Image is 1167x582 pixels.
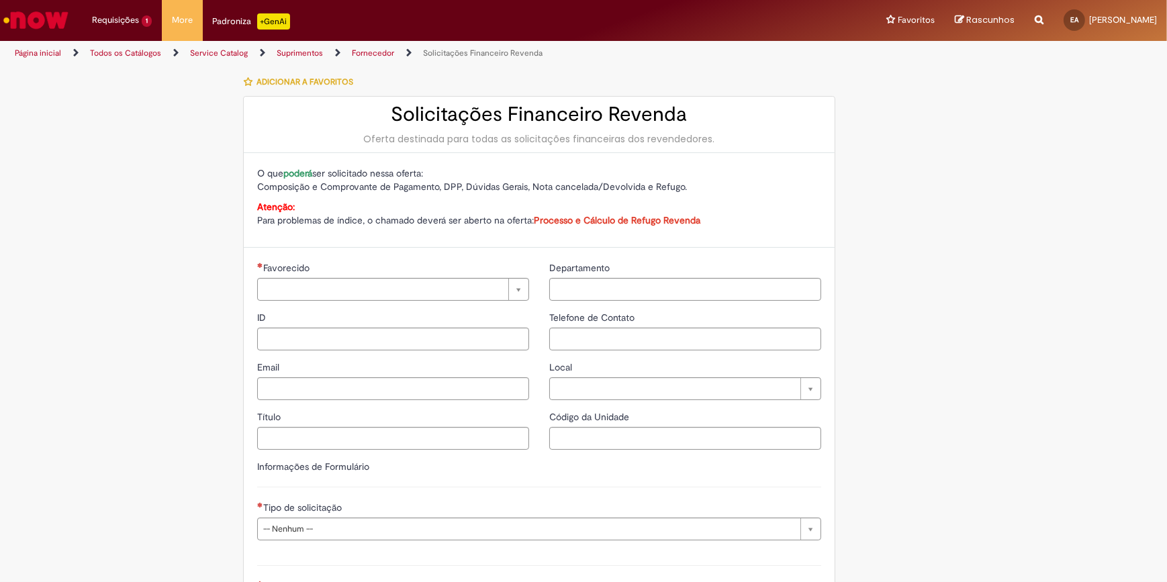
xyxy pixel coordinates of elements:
[423,48,543,58] a: Solicitações Financeiro Revenda
[257,411,283,423] span: Título
[256,77,353,87] span: Adicionar a Favoritos
[10,41,768,66] ul: Trilhas de página
[257,278,529,301] a: Limpar campo Favorecido
[142,15,152,27] span: 1
[549,278,821,301] input: Departamento
[257,377,529,400] input: Email
[257,502,263,507] span: Necessários
[257,132,821,146] div: Oferta destinada para todas as solicitações financeiras dos revendedores.
[898,13,935,27] span: Favoritos
[190,48,248,58] a: Service Catalog
[549,311,637,324] span: Telefone de Contato
[257,311,269,324] span: ID
[1070,15,1078,24] span: EA
[172,13,193,27] span: More
[263,501,344,514] span: Tipo de solicitação
[257,166,821,193] p: O que ser solicitado nessa oferta: Composição e Comprovante de Pagamento, DPP, Dúvidas Gerais, No...
[1,7,71,34] img: ServiceNow
[549,411,632,423] span: Código da Unidade
[257,200,821,227] p: Para problemas de índice, o chamado deverá ser aberto na oferta:
[549,377,821,400] a: Limpar campo Local
[243,68,361,96] button: Adicionar a Favoritos
[263,262,312,274] span: Necessários - Favorecido
[283,167,312,179] strong: poderá
[549,328,821,350] input: Telefone de Contato
[257,460,369,473] label: Informações de Formulário
[257,13,290,30] p: +GenAi
[213,13,290,30] div: Padroniza
[90,48,161,58] a: Todos os Catálogos
[257,201,295,213] strong: Atenção:
[352,48,394,58] a: Fornecedor
[1089,14,1157,26] span: [PERSON_NAME]
[277,48,323,58] a: Suprimentos
[549,262,612,274] span: Departamento
[257,262,263,268] span: Necessários
[257,328,529,350] input: ID
[549,361,575,373] span: Local
[92,13,139,27] span: Requisições
[257,427,529,450] input: Título
[966,13,1015,26] span: Rascunhos
[257,103,821,126] h2: Solicitações Financeiro Revenda
[955,14,1015,27] a: Rascunhos
[549,427,821,450] input: Código da Unidade
[534,214,700,226] a: Processo e Cálculo de Refugo Revenda
[257,361,282,373] span: Email
[263,518,794,540] span: -- Nenhum --
[15,48,61,58] a: Página inicial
